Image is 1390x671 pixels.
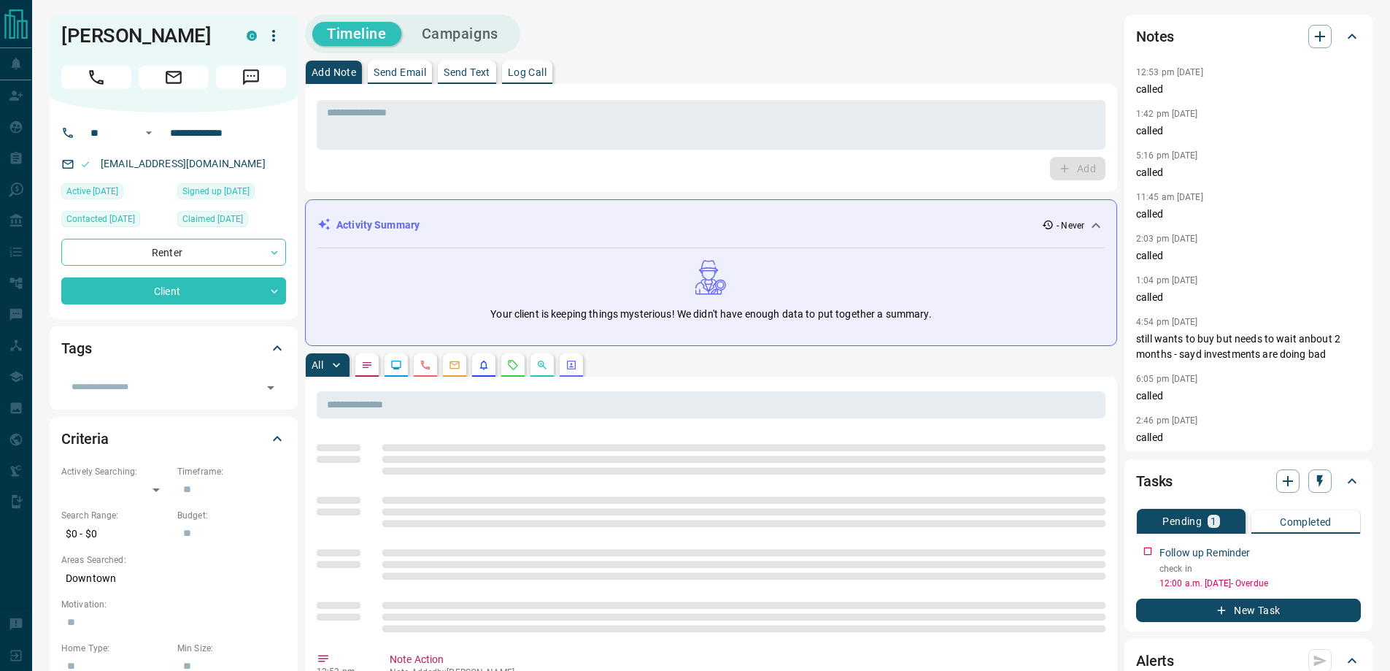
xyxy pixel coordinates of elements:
p: 1:42 pm [DATE] [1136,109,1198,119]
p: Search Range: [61,509,170,522]
svg: Opportunities [536,359,548,371]
button: Open [260,377,281,398]
p: still wants to buy but needs to wait anbout 2 months - sayd investments are doing bad [1136,331,1361,362]
div: Renter [61,239,286,266]
p: Budget: [177,509,286,522]
svg: Listing Alerts [478,359,490,371]
p: called [1136,165,1361,180]
svg: Notes [361,359,373,371]
h2: Criteria [61,427,109,450]
h2: Tasks [1136,469,1173,493]
svg: Agent Actions [565,359,577,371]
p: Log Call [508,67,547,77]
p: 2:46 pm [DATE] [1136,415,1198,426]
p: Actively Searching: [61,465,170,478]
p: Home Type: [61,642,170,655]
h1: [PERSON_NAME] [61,24,225,47]
p: called [1136,82,1361,97]
p: Send Text [444,67,490,77]
p: called [1136,388,1361,404]
p: 5:16 pm [DATE] [1136,150,1198,161]
span: Claimed [DATE] [182,212,243,226]
p: Your client is keeping things mysterious! We didn't have enough data to put together a summary. [490,307,931,322]
button: New Task [1136,599,1361,622]
p: - Never [1057,219,1084,232]
p: 12:00 a.m. [DATE] - Overdue [1159,577,1361,590]
div: Tags [61,331,286,366]
p: 11:45 am [DATE] [1136,192,1203,202]
p: 2:03 pm [DATE] [1136,234,1198,244]
div: Tasks [1136,464,1361,499]
p: 1:04 pm [DATE] [1136,275,1198,285]
p: 1 [1211,516,1216,526]
div: Mon Apr 09 2018 [177,183,286,204]
p: Timeframe: [177,465,286,478]
p: Completed [1280,517,1332,527]
p: 6:05 pm [DATE] [1136,374,1198,384]
span: Signed up [DATE] [182,184,250,199]
p: Follow up Reminder [1159,545,1250,561]
button: Open [140,124,158,142]
p: called [1136,290,1361,305]
p: Min Size: [177,642,286,655]
p: called [1136,430,1361,445]
p: Send Email [374,67,426,77]
p: 12:53 pm [DATE] [1136,67,1203,77]
div: Criteria [61,421,286,456]
p: Pending [1162,516,1202,526]
span: Active [DATE] [66,184,118,199]
svg: Emails [449,359,460,371]
a: [EMAIL_ADDRESS][DOMAIN_NAME] [101,158,266,169]
p: called [1136,123,1361,139]
p: Downtown [61,567,286,591]
p: Add Note [312,67,356,77]
h2: Notes [1136,25,1174,48]
div: condos.ca [247,31,257,41]
p: Motivation: [61,598,286,611]
p: Areas Searched: [61,553,286,567]
p: 4:54 pm [DATE] [1136,317,1198,327]
span: Email [139,66,209,89]
h2: Tags [61,337,91,360]
p: $0 - $0 [61,522,170,546]
svg: Email Valid [80,159,90,169]
p: Activity Summary [336,218,420,233]
p: called [1136,207,1361,222]
span: Call [61,66,131,89]
span: Contacted [DATE] [66,212,135,226]
button: Timeline [312,22,401,46]
p: Note Action [390,652,1100,667]
div: Activity Summary- Never [317,212,1105,239]
div: Wed Jun 02 2021 [177,211,286,231]
svg: Requests [507,359,519,371]
svg: Lead Browsing Activity [390,359,402,371]
div: Client [61,277,286,304]
span: Message [216,66,286,89]
div: Mon Apr 09 2018 [61,183,170,204]
div: Mon Aug 14 2023 [61,211,170,231]
p: called [1136,248,1361,264]
div: Notes [1136,19,1361,54]
p: check in [1159,562,1361,575]
p: All [312,360,323,370]
svg: Calls [420,359,431,371]
button: Campaigns [407,22,513,46]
